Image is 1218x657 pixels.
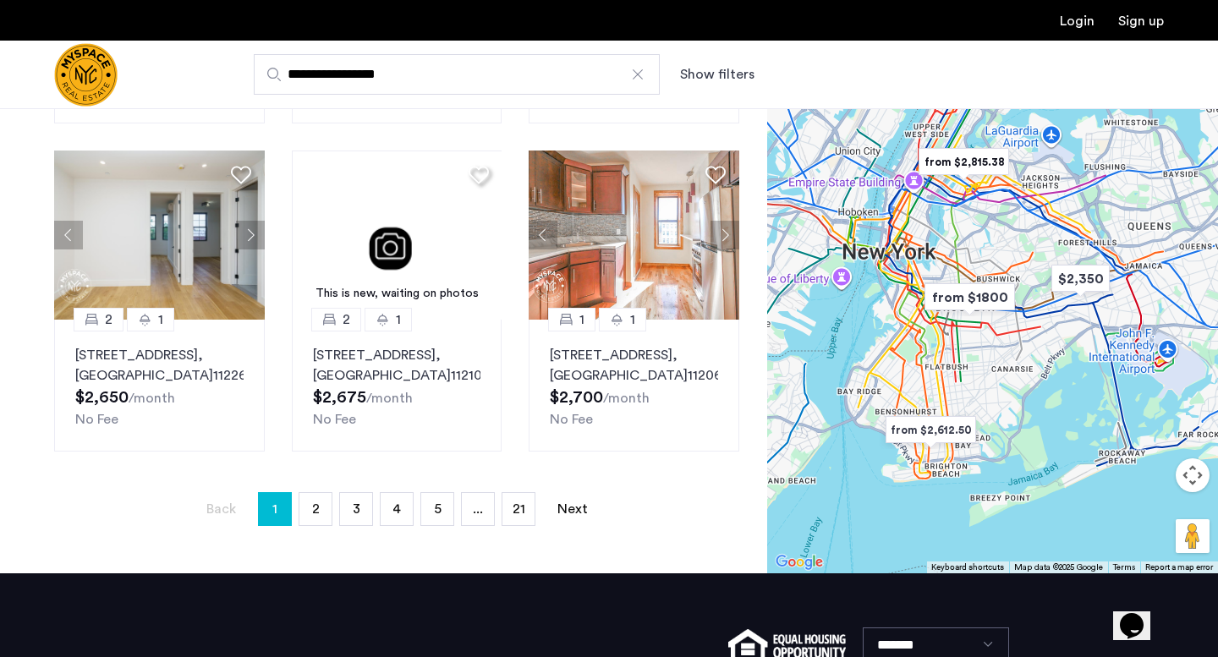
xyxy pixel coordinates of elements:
[1145,561,1213,573] a: Report a map error
[313,345,481,386] p: [STREET_ADDRESS] 11210
[366,391,413,405] sub: /month
[710,221,739,249] button: Next apartment
[1176,519,1210,553] button: Drag Pegman onto the map to open Street View
[206,502,236,516] span: Back
[292,151,502,320] a: This is new, waiting on photos
[396,309,401,330] span: 1
[912,143,1016,181] div: from $2,815.38
[105,309,112,330] span: 2
[1113,561,1135,573] a: Terms (opens in new tab)
[254,54,660,95] input: Apartment Search
[1060,14,1095,28] a: Login
[434,502,442,516] span: 5
[473,502,483,516] span: ...
[54,221,83,249] button: Previous apartment
[1113,589,1167,640] iframe: chat widget
[158,309,163,330] span: 1
[771,551,827,573] img: Google
[529,320,739,452] a: 11[STREET_ADDRESS], [GEOGRAPHIC_DATA]11206No Fee
[292,151,502,320] img: 3.gif
[75,389,129,406] span: $2,650
[54,320,265,452] a: 21[STREET_ADDRESS], [GEOGRAPHIC_DATA]11226No Fee
[54,43,118,107] a: Cazamio Logo
[879,411,983,449] div: from $2,612.50
[1045,260,1116,298] div: $2,350
[353,502,360,516] span: 3
[680,64,754,85] button: Show or hide filters
[312,502,320,516] span: 2
[931,561,1004,573] button: Keyboard shortcuts
[54,492,739,526] nav: Pagination
[272,495,277,523] span: 1
[313,389,366,406] span: $2,675
[550,413,593,426] span: No Fee
[1014,563,1103,572] span: Map data ©2025 Google
[236,221,265,249] button: Next apartment
[129,391,175,405] sub: /month
[529,151,739,320] img: 1997_638581258818871784.jpeg
[550,345,718,386] p: [STREET_ADDRESS] 11206
[603,391,650,405] sub: /month
[392,502,401,516] span: 4
[556,493,590,525] a: Next
[343,309,350,330] span: 2
[313,413,356,426] span: No Fee
[630,309,635,330] span: 1
[300,285,494,303] div: This is new, waiting on photos
[550,389,603,406] span: $2,700
[513,502,525,516] span: 21
[579,309,584,330] span: 1
[1176,458,1210,492] button: Map camera controls
[75,345,244,386] p: [STREET_ADDRESS] 11226
[1118,14,1164,28] a: Registration
[75,413,118,426] span: No Fee
[771,551,827,573] a: Open this area in Google Maps (opens a new window)
[529,221,557,249] button: Previous apartment
[54,43,118,107] img: logo
[918,278,1022,316] div: from $1800
[292,320,502,452] a: 21[STREET_ADDRESS], [GEOGRAPHIC_DATA]11210No Fee
[54,151,265,320] img: 1996_638572930804171655.jpeg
